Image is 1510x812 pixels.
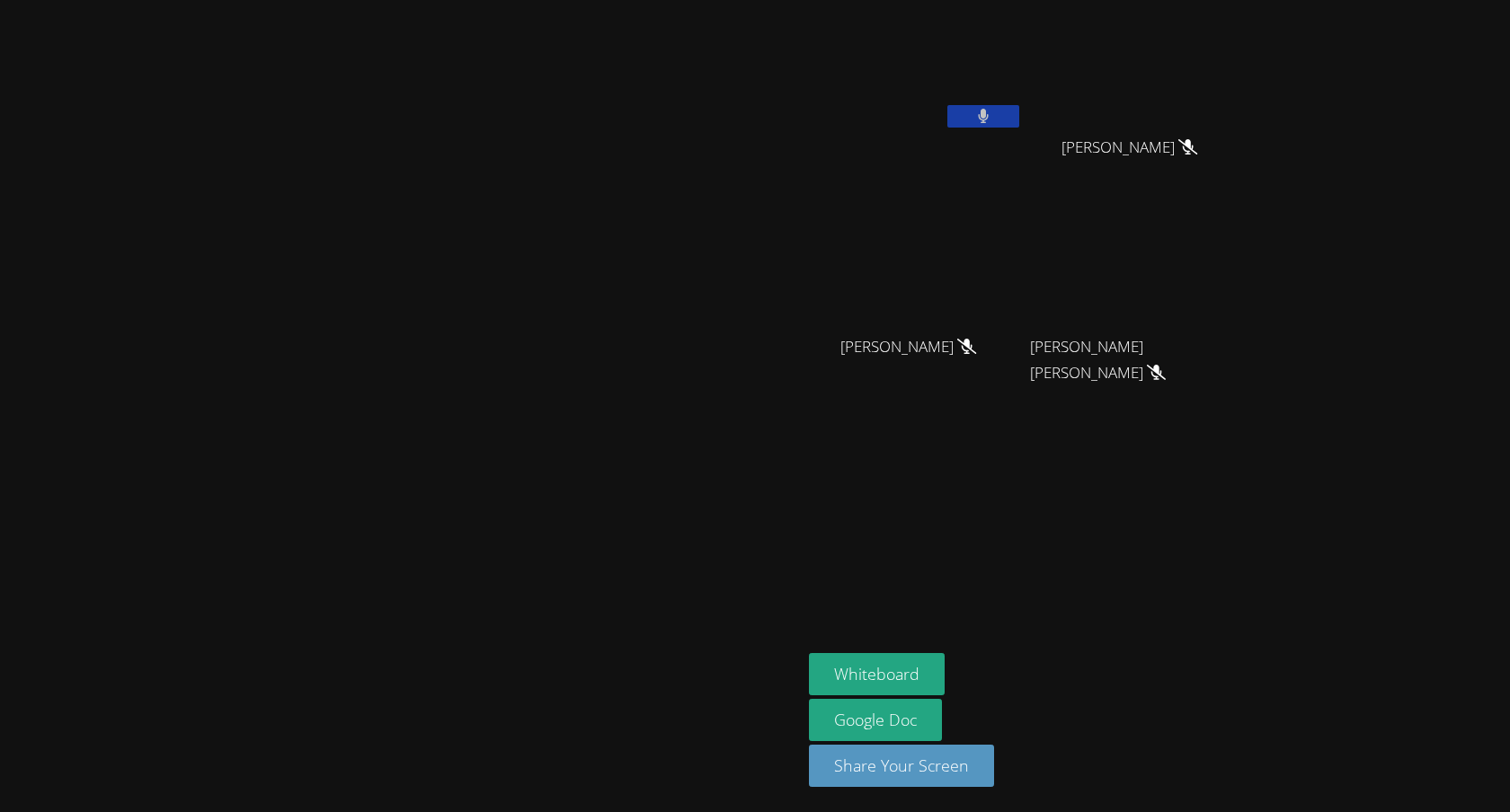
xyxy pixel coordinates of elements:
span: [PERSON_NAME] [840,334,976,360]
span: [PERSON_NAME] [1061,135,1197,161]
button: Whiteboard [809,653,945,695]
span: [PERSON_NAME] [PERSON_NAME] [1030,334,1230,386]
button: Share Your Screen [809,745,994,787]
a: Google Doc [809,699,942,741]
